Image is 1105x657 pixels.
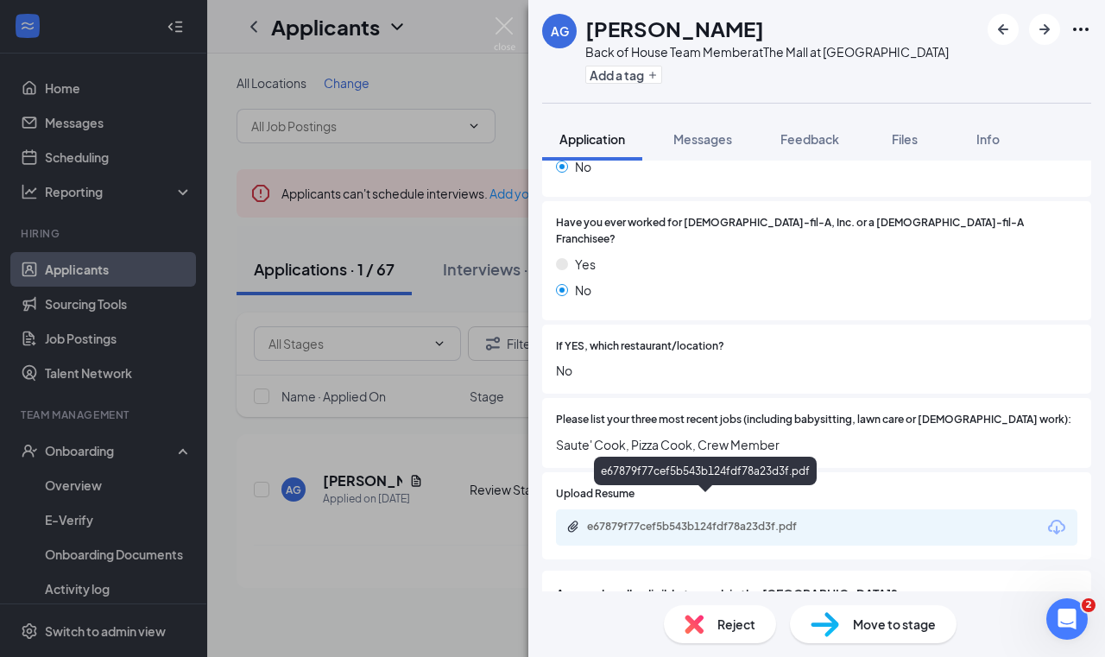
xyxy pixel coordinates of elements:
span: Reject [717,615,755,634]
span: Application [559,131,625,147]
span: Feedback [780,131,839,147]
span: Saute' Cook, Pizza Cook, Crew Member [556,435,1077,454]
span: Files [892,131,918,147]
svg: ArrowRight [1034,19,1055,40]
button: ArrowRight [1029,14,1060,45]
span: No [575,281,591,300]
div: e67879f77cef5b543b124fdf78a23d3f.pdf [594,457,817,485]
iframe: Intercom live chat [1046,598,1088,640]
span: If YES, which restaurant/location? [556,338,724,355]
span: No [556,361,1077,380]
a: Paperclipe67879f77cef5b543b124fdf78a23d3f.pdf [566,520,846,536]
button: PlusAdd a tag [585,66,662,84]
svg: Ellipses [1070,19,1091,40]
svg: Paperclip [566,520,580,534]
span: Move to stage [853,615,936,634]
div: AG [551,22,569,40]
svg: Download [1046,517,1067,538]
span: Are you legally eligible to work in the [GEOGRAPHIC_DATA]? [556,584,1077,603]
span: 2 [1082,598,1096,612]
span: Have you ever worked for [DEMOGRAPHIC_DATA]-fil-A, Inc. or a [DEMOGRAPHIC_DATA]-fil-A Franchisee? [556,215,1077,248]
svg: Plus [647,70,658,80]
div: e67879f77cef5b543b124fdf78a23d3f.pdf [587,520,829,534]
span: Yes [575,255,596,274]
div: Back of House Team Member at The Mall at [GEOGRAPHIC_DATA] [585,43,949,60]
span: Info [976,131,1000,147]
span: Please list your three most recent jobs (including babysitting, lawn care or [DEMOGRAPHIC_DATA] w... [556,412,1071,428]
svg: ArrowLeftNew [993,19,1013,40]
span: Messages [673,131,732,147]
span: Upload Resume [556,486,635,502]
h1: [PERSON_NAME] [585,14,764,43]
span: No [575,157,591,176]
button: ArrowLeftNew [988,14,1019,45]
